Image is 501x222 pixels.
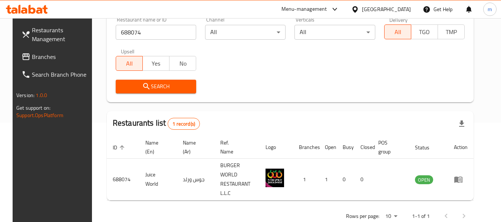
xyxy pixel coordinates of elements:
a: Support.OpsPlatform [16,110,63,120]
span: Get support on: [16,103,50,113]
label: Upsell [121,49,135,54]
span: TMP [441,27,462,37]
a: Restaurants Management [16,21,96,48]
h2: Restaurants list [113,117,200,130]
span: Restaurants Management [32,26,90,43]
th: Busy [337,136,355,159]
span: Name (Ar) [183,138,205,156]
td: 1 [319,159,337,201]
button: TMP [438,24,465,39]
span: No [172,58,193,69]
span: All [388,27,408,37]
td: Juice World [139,159,177,201]
th: Open [319,136,337,159]
span: 1 record(s) [168,120,200,127]
td: 1 [293,159,319,201]
th: Branches [293,136,319,159]
td: 0 [355,159,372,201]
span: All [119,58,140,69]
a: Branches [16,48,96,66]
span: ID [113,143,127,152]
div: Export file [453,115,471,133]
span: POS group [378,138,400,156]
span: m [488,5,492,13]
button: All [384,24,411,39]
span: Search Branch Phone [32,70,90,79]
button: No [169,56,196,71]
button: Yes [142,56,169,71]
div: Total records count [168,118,200,130]
label: Delivery [389,17,408,22]
div: All [205,25,286,40]
span: Name (En) [145,138,168,156]
a: Search Branch Phone [16,66,96,83]
td: BURGER WORLD RESTAURANT L.L.C [214,159,260,201]
div: Rows per page: [382,211,400,222]
th: Closed [355,136,372,159]
div: All [294,25,375,40]
div: Menu [454,175,468,184]
div: Menu-management [281,5,327,14]
span: TGO [414,27,435,37]
span: Status [415,143,439,152]
input: Search for restaurant name or ID.. [116,25,196,40]
span: Yes [146,58,167,69]
p: Rows per page: [346,212,379,221]
span: 1.0.0 [36,90,47,100]
button: TGO [411,24,438,39]
button: Search [116,80,196,93]
div: [GEOGRAPHIC_DATA] [362,5,411,13]
p: 1-1 of 1 [412,212,430,221]
span: Branches [32,52,90,61]
button: All [116,56,143,71]
td: 688074 [107,159,139,201]
td: 0 [337,159,355,201]
td: جوس ورلد [177,159,214,201]
th: Action [448,136,474,159]
img: Juice World [266,169,284,187]
th: Logo [260,136,293,159]
span: Ref. Name [220,138,251,156]
span: Version: [16,90,34,100]
span: OPEN [415,176,433,184]
span: Search [122,82,190,91]
table: enhanced table [107,136,474,201]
